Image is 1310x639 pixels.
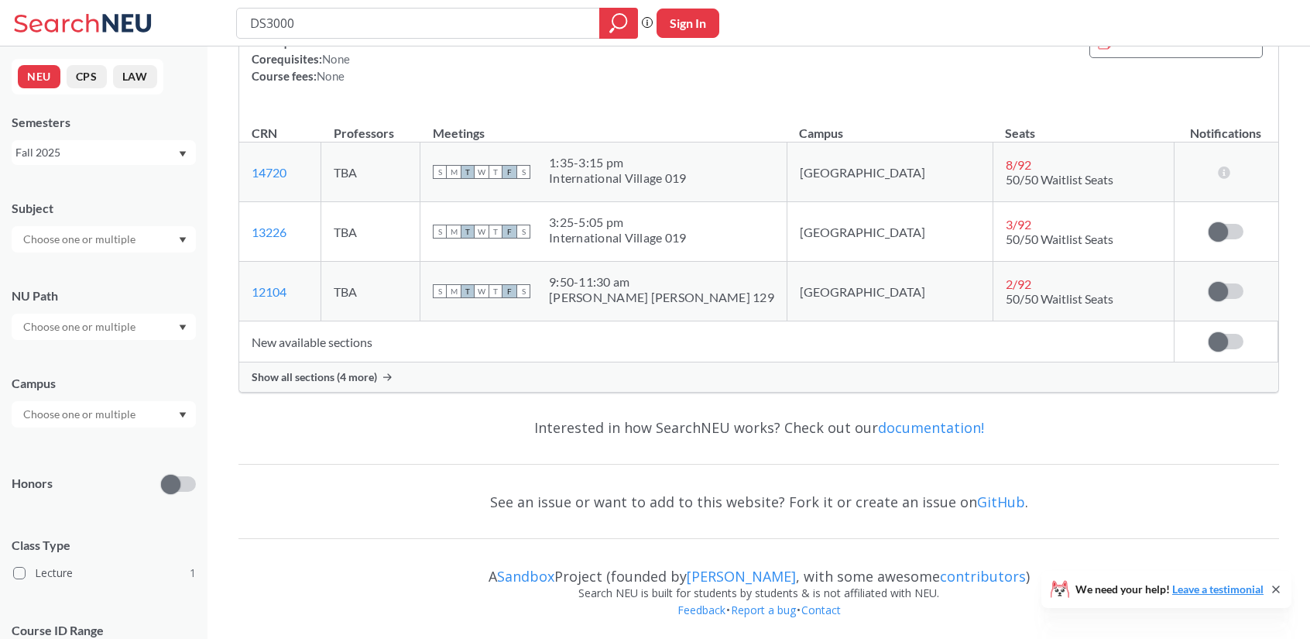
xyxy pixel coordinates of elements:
[993,109,1174,143] th: Seats
[1006,172,1113,187] span: 50/50 Waitlist Seats
[516,165,530,179] span: S
[252,284,286,299] a: 12104
[447,165,461,179] span: M
[15,318,146,336] input: Choose one or multiple
[239,321,1174,362] td: New available sections
[461,165,475,179] span: T
[475,225,489,239] span: W
[12,314,196,340] div: Dropdown arrow
[1006,217,1031,232] span: 3 / 92
[502,165,516,179] span: F
[420,109,787,143] th: Meetings
[12,226,196,253] div: Dropdown arrow
[13,563,196,583] label: Lecture
[15,405,146,424] input: Choose one or multiple
[447,284,461,298] span: M
[657,9,719,38] button: Sign In
[252,370,377,384] span: Show all sections (4 more)
[433,284,447,298] span: S
[609,12,628,34] svg: magnifying glass
[549,290,774,305] div: [PERSON_NAME] [PERSON_NAME] 129
[1075,584,1264,595] span: We need your help!
[12,475,53,493] p: Honors
[12,200,196,217] div: Subject
[549,170,686,186] div: International Village 019
[67,65,107,88] button: CPS
[549,274,774,290] div: 9:50 - 11:30 am
[15,144,177,161] div: Fall 2025
[878,418,984,437] a: documentation!
[730,603,797,617] a: Report a bug
[977,493,1025,511] a: GitHub
[516,284,530,298] span: S
[1006,157,1031,172] span: 8 / 92
[321,143,420,202] td: TBA
[801,603,842,617] a: Contact
[252,225,286,239] a: 13226
[321,262,420,321] td: TBA
[238,479,1279,524] div: See an issue or want to add to this website? Fork it or create an issue on .
[249,10,588,36] input: Class, professor, course number, "phrase"
[190,565,196,582] span: 1
[12,401,196,428] div: Dropdown arrow
[787,202,993,262] td: [GEOGRAPHIC_DATA]
[1006,232,1113,246] span: 50/50 Waitlist Seats
[549,155,686,170] div: 1:35 - 3:15 pm
[461,225,475,239] span: T
[1006,277,1031,291] span: 2 / 92
[502,284,516,298] span: F
[433,225,447,239] span: S
[179,237,187,243] svg: Dropdown arrow
[12,114,196,131] div: Semesters
[322,52,350,66] span: None
[321,202,420,262] td: TBA
[549,215,686,230] div: 3:25 - 5:05 pm
[787,109,993,143] th: Campus
[317,69,345,83] span: None
[252,16,556,84] div: NUPaths: Prerequisites: or or Corequisites: Course fees:
[12,375,196,392] div: Campus
[677,603,726,617] a: Feedback
[787,143,993,202] td: [GEOGRAPHIC_DATA]
[12,287,196,304] div: NU Path
[18,65,60,88] button: NEU
[1172,582,1264,596] a: Leave a testimonial
[321,109,420,143] th: Professors
[252,165,286,180] a: 14720
[433,165,447,179] span: S
[502,225,516,239] span: F
[549,230,686,246] div: International Village 019
[238,585,1279,602] div: Search NEU is built for students by students & is not affiliated with NEU.
[489,284,502,298] span: T
[179,325,187,331] svg: Dropdown arrow
[179,412,187,418] svg: Dropdown arrow
[12,140,196,165] div: Fall 2025Dropdown arrow
[238,405,1279,450] div: Interested in how SearchNEU works? Check out our
[489,225,502,239] span: T
[447,225,461,239] span: M
[238,554,1279,585] div: A Project (founded by , with some awesome )
[787,262,993,321] td: [GEOGRAPHIC_DATA]
[252,125,277,142] div: CRN
[179,151,187,157] svg: Dropdown arrow
[15,230,146,249] input: Choose one or multiple
[687,567,796,586] a: [PERSON_NAME]
[497,567,554,586] a: Sandbox
[940,567,1026,586] a: contributors
[1174,109,1277,143] th: Notifications
[599,8,638,39] div: magnifying glass
[461,284,475,298] span: T
[239,362,1278,392] div: Show all sections (4 more)
[475,165,489,179] span: W
[113,65,157,88] button: LAW
[489,165,502,179] span: T
[12,537,196,554] span: Class Type
[475,284,489,298] span: W
[516,225,530,239] span: S
[1006,291,1113,306] span: 50/50 Waitlist Seats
